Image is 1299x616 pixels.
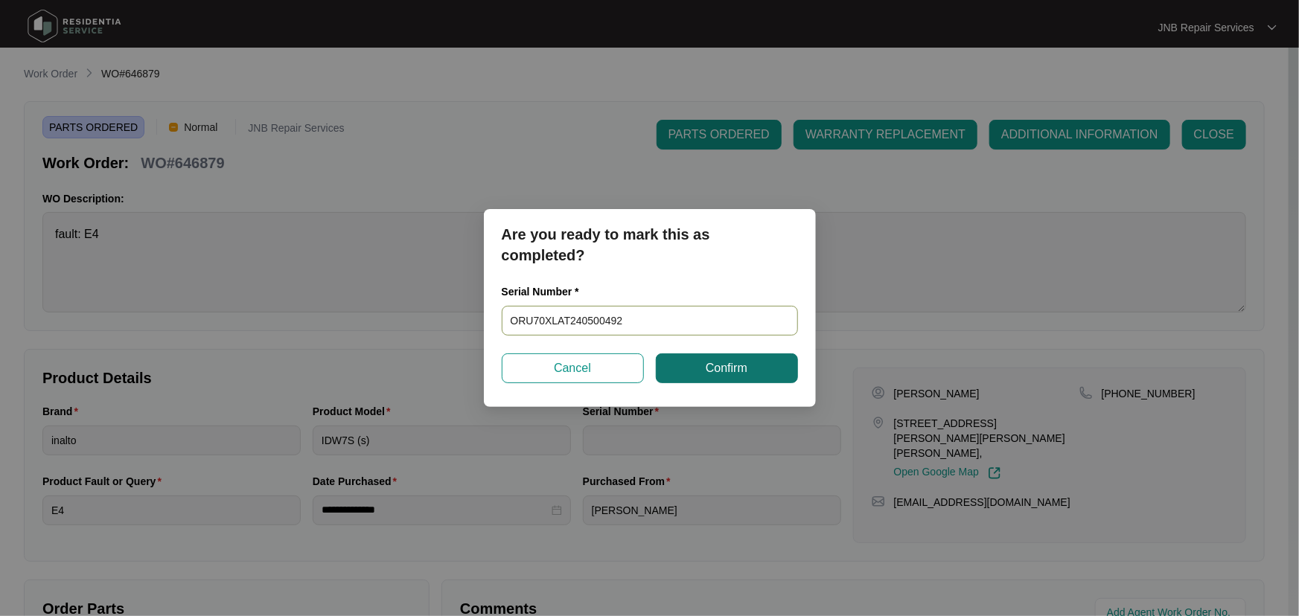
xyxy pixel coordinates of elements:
label: Serial Number * [502,284,590,299]
p: completed? [502,245,798,266]
p: Are you ready to mark this as [502,224,798,245]
span: Cancel [554,359,591,377]
span: Confirm [706,359,747,377]
button: Confirm [656,353,798,383]
button: Cancel [502,353,644,383]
